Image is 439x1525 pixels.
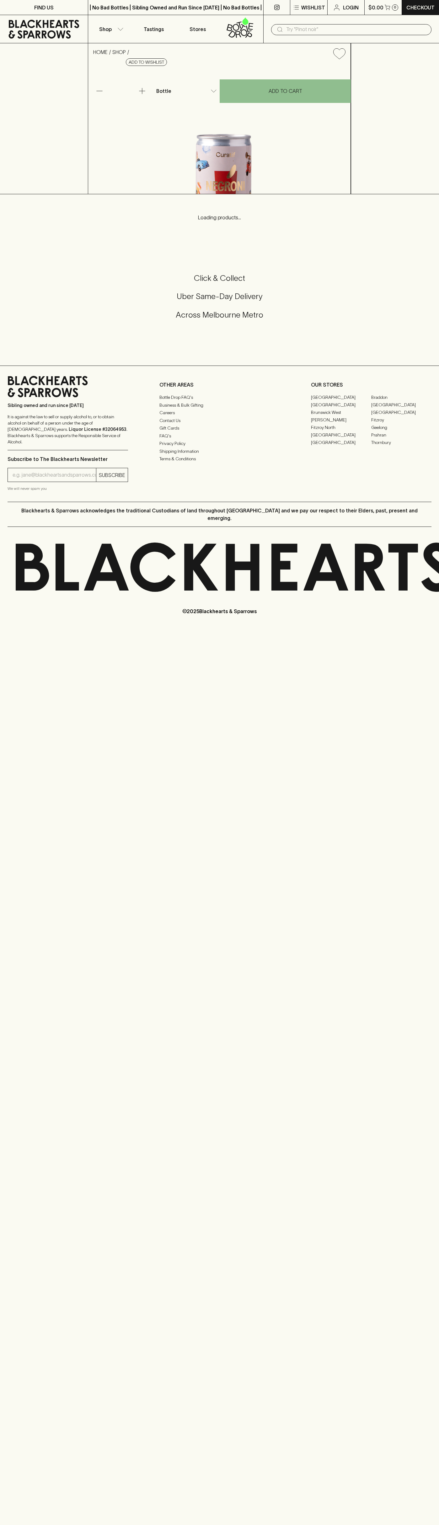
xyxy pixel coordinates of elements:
p: SUBSCRIBE [99,471,125,479]
p: Subscribe to The Blackhearts Newsletter [8,455,128,463]
a: Shipping Information [159,447,280,455]
a: [GEOGRAPHIC_DATA] [311,401,371,409]
a: Contact Us [159,417,280,424]
a: Fitzroy [371,416,431,424]
a: [GEOGRAPHIC_DATA] [311,393,371,401]
a: [GEOGRAPHIC_DATA] [311,439,371,446]
a: Bottle Drop FAQ's [159,394,280,401]
p: Shop [99,25,112,33]
p: Loading products... [6,214,433,221]
button: ADD TO CART [220,79,351,103]
a: Prahran [371,431,431,439]
p: Stores [190,25,206,33]
a: Terms & Conditions [159,455,280,463]
p: Wishlist [301,4,325,11]
a: [PERSON_NAME] [311,416,371,424]
button: SUBSCRIBE [96,468,128,482]
a: Privacy Policy [159,440,280,447]
p: Blackhearts & Sparrows acknowledges the traditional Custodians of land throughout [GEOGRAPHIC_DAT... [12,507,427,522]
p: Login [343,4,359,11]
a: Business & Bulk Gifting [159,401,280,409]
p: Sibling owned and run since [DATE] [8,402,128,409]
input: Try "Pinot noir" [286,24,426,35]
a: Gift Cards [159,425,280,432]
a: [GEOGRAPHIC_DATA] [371,409,431,416]
a: Thornbury [371,439,431,446]
h5: Click & Collect [8,273,431,283]
a: Braddon [371,393,431,401]
h5: Uber Same-Day Delivery [8,291,431,302]
p: FIND US [34,4,54,11]
p: It is against the law to sell or supply alcohol to, or to obtain alcohol on behalf of a person un... [8,414,128,445]
a: [GEOGRAPHIC_DATA] [311,431,371,439]
button: Shop [88,15,132,43]
a: HOME [93,49,108,55]
input: e.g. jane@blackheartsandsparrows.com.au [13,470,96,480]
a: Careers [159,409,280,417]
strong: Liquor License #32064953 [69,427,126,432]
a: Fitzroy North [311,424,371,431]
button: Add to wishlist [126,58,167,66]
div: Bottle [154,85,219,97]
p: We will never spam you [8,485,128,492]
a: Geelong [371,424,431,431]
p: $0.00 [368,4,383,11]
a: SHOP [112,49,126,55]
p: 0 [394,6,396,9]
a: Stores [176,15,220,43]
p: ADD TO CART [269,87,302,95]
p: Bottle [156,87,171,95]
p: OTHER AREAS [159,381,280,388]
p: OUR STORES [311,381,431,388]
p: Checkout [406,4,435,11]
button: Add to wishlist [331,46,348,62]
a: FAQ's [159,432,280,440]
a: Brunswick West [311,409,371,416]
a: [GEOGRAPHIC_DATA] [371,401,431,409]
div: Call to action block [8,248,431,353]
h5: Across Melbourne Metro [8,310,431,320]
a: Tastings [132,15,176,43]
img: 22780.png [88,64,351,194]
p: Tastings [144,25,164,33]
